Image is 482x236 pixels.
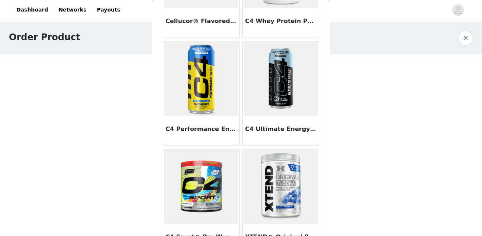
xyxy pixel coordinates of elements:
h3: C4 Performance Energy® Carbonated [166,125,237,134]
a: Payouts [92,1,125,18]
img: XTEND® Original BCAA Powder [244,149,318,224]
a: Dashboard [12,1,52,18]
h3: C4 Ultimate Energy® Carbonated [245,125,316,134]
img: C4 Sport® Pre Workout Powder [164,149,238,224]
img: C4 Performance Energy® Carbonated [164,41,238,116]
h3: C4 Whey Protein Powder [245,17,316,26]
h3: Cellucor® Flavored COR-Performance® Creatine Monohydrate Powder [166,17,237,26]
a: Networks [54,1,91,18]
img: C4 Ultimate Energy® Carbonated [244,41,318,116]
div: avatar [454,4,462,16]
h1: Order Product [9,31,80,44]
